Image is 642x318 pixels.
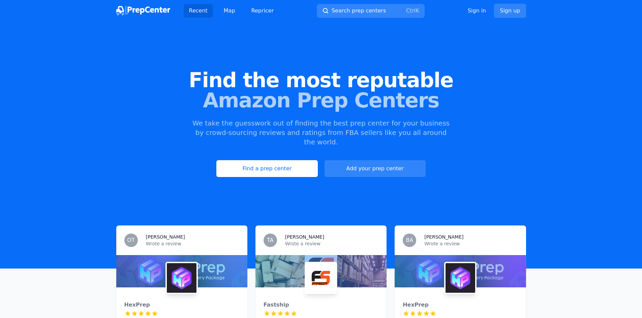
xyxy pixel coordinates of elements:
img: HexPrep [167,263,196,293]
div: HexPrep [403,301,518,309]
h3: [PERSON_NAME] [285,234,324,240]
span: OT [127,238,134,243]
div: Fastship [264,301,378,309]
p: Wrote a review [285,240,378,247]
p: Wrote a review [146,240,239,247]
kbd: K [416,7,419,14]
img: PrepCenter [116,6,170,15]
h3: [PERSON_NAME] [424,234,463,240]
a: Recent [184,4,213,17]
span: TA [267,238,273,243]
button: Search prep centersCtrlK [317,4,425,18]
span: Find the most reputable [11,70,631,90]
span: BA [406,238,413,243]
h3: [PERSON_NAME] [146,234,185,240]
a: Sign up [494,4,526,18]
a: Add your prep center [325,160,426,177]
p: We take the guesswork out of finding the best prep center for your business by crowd-sourcing rev... [192,118,451,147]
p: Wrote a review [424,240,518,247]
kbd: Ctrl [406,7,416,14]
div: HexPrep [124,301,239,309]
span: Search prep centers [332,7,386,15]
a: Map [218,4,241,17]
img: HexPrep [446,263,475,293]
img: Fastship [306,263,336,293]
span: Amazon Prep Centers [11,90,631,110]
a: Sign in [468,7,486,15]
a: Find a prep center [216,160,317,177]
a: Repricer [246,4,279,17]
